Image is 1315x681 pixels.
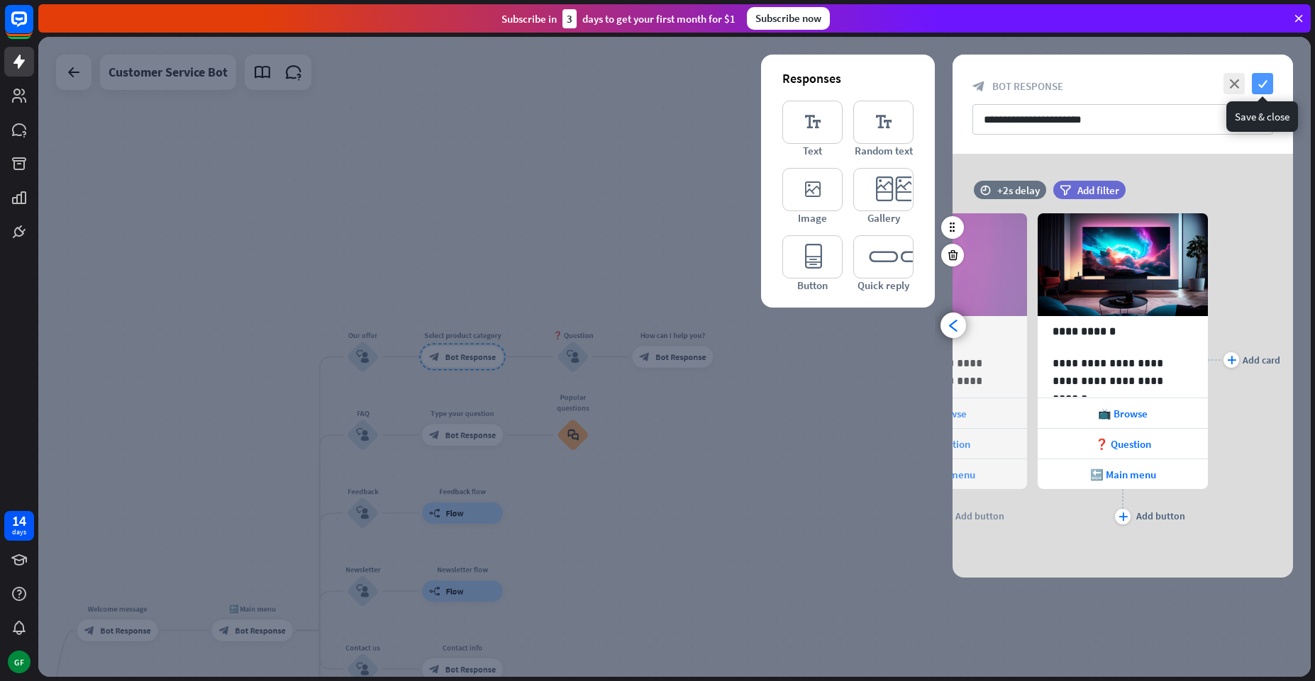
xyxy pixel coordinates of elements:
span: 📺 Browse [1098,407,1148,420]
span: Add filter [1077,184,1119,197]
div: 3 [562,9,577,28]
div: Subscribe now [747,7,830,30]
i: filter [1060,185,1071,196]
div: Add button [1136,510,1185,522]
span: Bot Response [992,79,1063,93]
i: arrowhead_left [947,319,960,332]
span: 🔙 Main menu [1090,468,1156,481]
a: 14 days [4,511,34,541]
div: +2s delay [997,184,1040,197]
i: block_bot_response [972,80,985,93]
div: GF [8,651,30,673]
div: 14 [12,514,26,527]
img: preview [1038,213,1208,316]
i: plus [1119,512,1128,521]
i: check [1252,73,1273,94]
span: ❓ Question [1095,437,1151,451]
i: close [1224,73,1245,94]
div: Add button [955,510,1004,522]
div: Subscribe in days to get your first month for $1 [501,9,736,28]
div: Add card [1243,354,1280,366]
button: Open LiveChat chat widget [11,6,54,48]
i: time [980,185,991,195]
i: plus [1227,356,1236,364]
div: days [12,527,26,537]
